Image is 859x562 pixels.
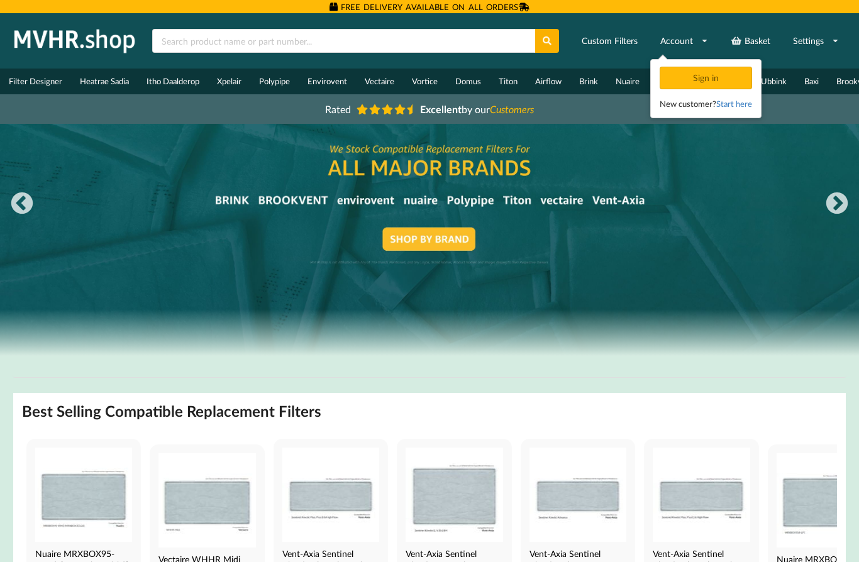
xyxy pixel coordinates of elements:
[22,402,321,421] h2: Best Selling Compatible Replacement Filters
[490,103,534,115] i: Customers
[570,69,607,94] a: Brink
[316,99,543,119] a: Rated Excellentby ourCustomers
[607,69,648,94] a: Nuaire
[652,30,716,52] a: Account
[356,69,403,94] a: Vectaire
[716,99,752,109] a: Start here
[660,72,755,83] a: Sign in
[648,69,699,94] a: Monsoon
[660,67,752,89] div: Sign in
[403,69,446,94] a: Vortice
[152,29,535,53] input: Search product name or part number...
[526,69,570,94] a: Airflow
[795,69,828,94] a: Baxi
[752,69,795,94] a: Ubbink
[71,69,138,94] a: Heatrae Sadia
[529,448,626,542] img: Vent-Axia Sentinel Kinetic Advance Compatible MVHR Filter Replacement Set from MVHR.shop
[325,103,351,115] span: Rated
[574,30,646,52] a: Custom Filters
[420,103,534,115] span: by our
[490,69,526,94] a: Titon
[660,97,752,110] div: New customer?
[406,448,502,542] img: Vent-Axia Sentinel Kinetic E, V, B & BH Compatible MVHR Filter Replacement Set from MVHR.shop
[282,448,379,542] img: Vent-Axia Sentinel Kinetic Plus, Plus B & High Flow Compatible MVHR Filter Replacement Set from M...
[158,453,255,548] img: Vectaire WHHR Midi Compatible MVHR Filter Replacement Set from MVHR.shop
[138,69,208,94] a: Itho Daalderop
[723,30,779,52] a: Basket
[653,448,750,542] img: Vent-Axia Sentinel Kinetic Plus E & High Flow Compatible MVHR Filter Replacement Set from MVHR.shop
[420,103,462,115] b: Excellent
[785,30,847,52] a: Settings
[9,192,35,217] button: Previous
[299,69,356,94] a: Envirovent
[9,25,141,57] img: mvhr.shop.png
[250,69,299,94] a: Polypipe
[446,69,490,94] a: Domus
[208,69,250,94] a: Xpelair
[35,448,132,542] img: Nuaire MRXBOX95-WM2 Compatible MVHR Filter Replacement Set from MVHR.shop
[824,192,850,217] button: Next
